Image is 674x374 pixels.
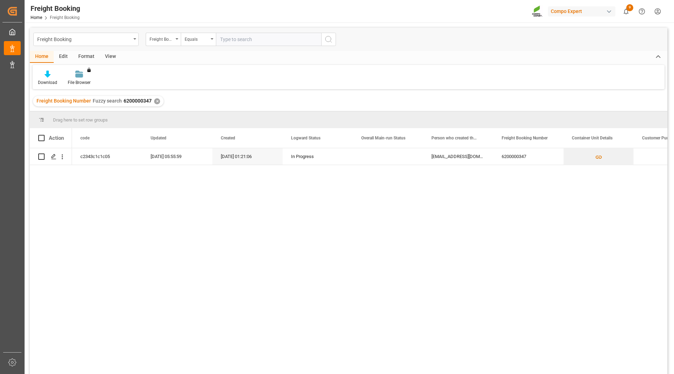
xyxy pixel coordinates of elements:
span: Person who created the Object Mail Address [431,136,478,140]
span: Container Unit Details [572,136,613,140]
button: search button [321,33,336,46]
div: Format [73,51,100,63]
button: show 9 new notifications [618,4,634,19]
button: open menu [181,33,216,46]
div: ✕ [154,98,160,104]
div: Freight Booking Number [150,34,173,42]
span: Freight Booking Number [37,98,91,104]
span: Logward Status [291,136,321,140]
div: Press SPACE to select this row. [30,148,72,165]
span: Updated [151,136,166,140]
img: Screenshot%202023-09-29%20at%2010.02.21.png_1712312052.png [532,5,543,18]
button: open menu [146,33,181,46]
span: Fuzzy search [93,98,122,104]
div: c2343c1c1c05 [72,148,142,165]
div: In Progress [291,149,344,165]
div: Compo Expert [548,6,615,17]
a: Home [31,15,42,20]
input: Type to search [216,33,321,46]
span: Overall Main-run Status [361,136,405,140]
div: Edit [54,51,73,63]
div: View [100,51,121,63]
div: Download [38,79,57,86]
span: Drag here to set row groups [53,117,108,123]
span: 9 [626,4,633,11]
div: [DATE] 05:55:59 [142,148,212,165]
div: Equals [185,34,209,42]
div: 6200000347 [493,148,563,165]
span: 6200000347 [124,98,152,104]
div: Freight Booking [37,34,131,43]
span: Freight Booking Number [502,136,548,140]
button: Help Center [634,4,650,19]
span: code [80,136,90,140]
button: Compo Expert [548,5,618,18]
button: open menu [33,33,139,46]
div: Action [49,135,64,141]
div: [EMAIL_ADDRESS][DOMAIN_NAME] [423,148,493,165]
div: Freight Booking [31,3,80,14]
div: Home [30,51,54,63]
span: Created [221,136,235,140]
div: [DATE] 01:21:06 [212,148,283,165]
